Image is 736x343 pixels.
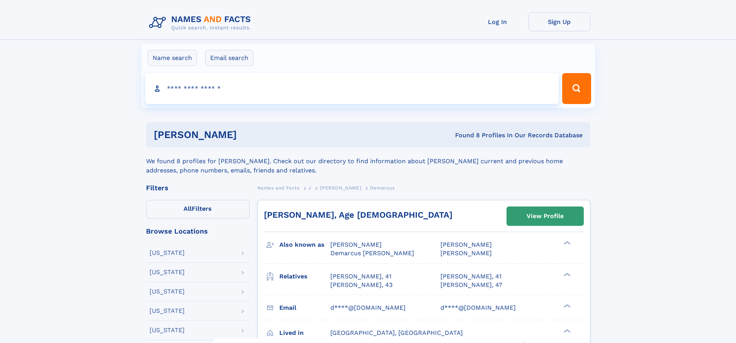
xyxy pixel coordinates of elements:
[330,249,414,257] span: Demarcus [PERSON_NAME]
[150,250,185,256] div: [US_STATE]
[148,50,197,66] label: Name search
[150,327,185,333] div: [US_STATE]
[330,329,463,336] span: [GEOGRAPHIC_DATA], [GEOGRAPHIC_DATA]
[146,184,250,191] div: Filters
[146,12,257,33] img: Logo Names and Facts
[264,210,452,220] a: [PERSON_NAME], Age [DEMOGRAPHIC_DATA]
[467,12,529,31] a: Log In
[146,147,590,175] div: We found 8 profiles for [PERSON_NAME]. Check out our directory to find information about [PERSON_...
[279,326,330,340] h3: Lived in
[320,185,361,191] span: [PERSON_NAME]
[150,269,185,275] div: [US_STATE]
[154,130,346,140] h1: [PERSON_NAME]
[308,183,311,193] a: J
[279,270,330,283] h3: Relatives
[562,328,571,333] div: ❯
[440,272,501,281] a: [PERSON_NAME], 41
[205,50,253,66] label: Email search
[184,205,192,212] span: All
[146,200,250,218] label: Filters
[346,131,583,140] div: Found 8 Profiles In Our Records Database
[150,288,185,295] div: [US_STATE]
[562,241,571,246] div: ❯
[330,281,393,289] a: [PERSON_NAME], 43
[562,73,591,104] button: Search Button
[279,301,330,314] h3: Email
[440,241,492,248] span: [PERSON_NAME]
[529,12,590,31] a: Sign Up
[507,207,583,225] a: View Profile
[527,207,564,225] div: View Profile
[370,185,395,191] span: Demarcus
[562,272,571,277] div: ❯
[440,281,502,289] a: [PERSON_NAME], 47
[562,303,571,308] div: ❯
[257,183,300,193] a: Names and Facts
[150,308,185,314] div: [US_STATE]
[330,241,382,248] span: [PERSON_NAME]
[279,238,330,251] h3: Also known as
[146,228,250,235] div: Browse Locations
[308,185,311,191] span: J
[330,272,391,281] a: [PERSON_NAME], 41
[440,249,492,257] span: [PERSON_NAME]
[145,73,559,104] input: search input
[320,183,361,193] a: [PERSON_NAME]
